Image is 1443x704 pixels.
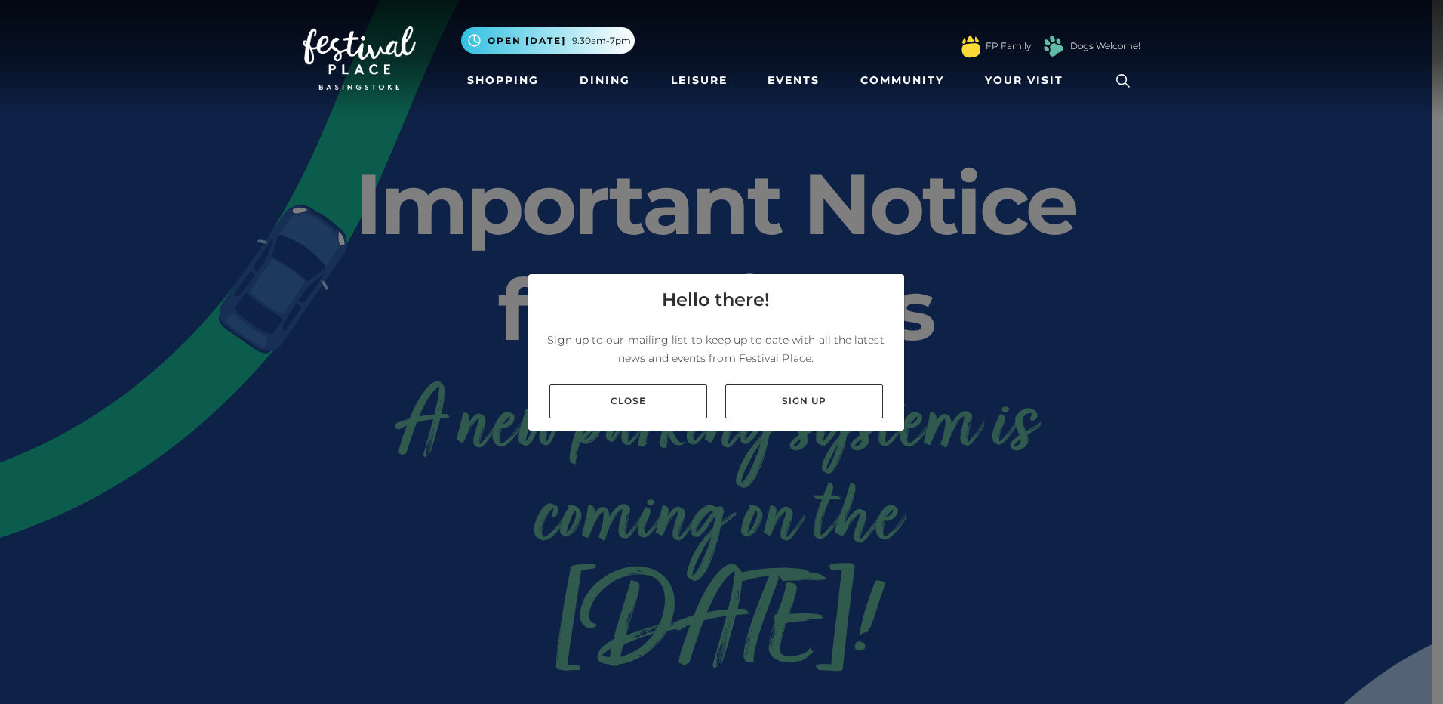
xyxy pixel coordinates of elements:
button: Open [DATE] 9.30am-7pm [461,27,635,54]
img: Festival Place Logo [303,26,416,90]
p: Sign up to our mailing list to keep up to date with all the latest news and events from Festival ... [540,331,892,367]
a: Shopping [461,66,545,94]
h4: Hello there! [662,286,770,313]
a: Events [761,66,826,94]
span: 9.30am-7pm [572,34,631,48]
a: Your Visit [979,66,1077,94]
a: FP Family [986,39,1031,53]
span: Open [DATE] [488,34,566,48]
a: Sign up [725,384,883,418]
a: Leisure [665,66,734,94]
a: Dogs Welcome! [1070,39,1140,53]
a: Dining [574,66,636,94]
span: Your Visit [985,73,1063,88]
a: Close [549,384,707,418]
a: Community [854,66,950,94]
